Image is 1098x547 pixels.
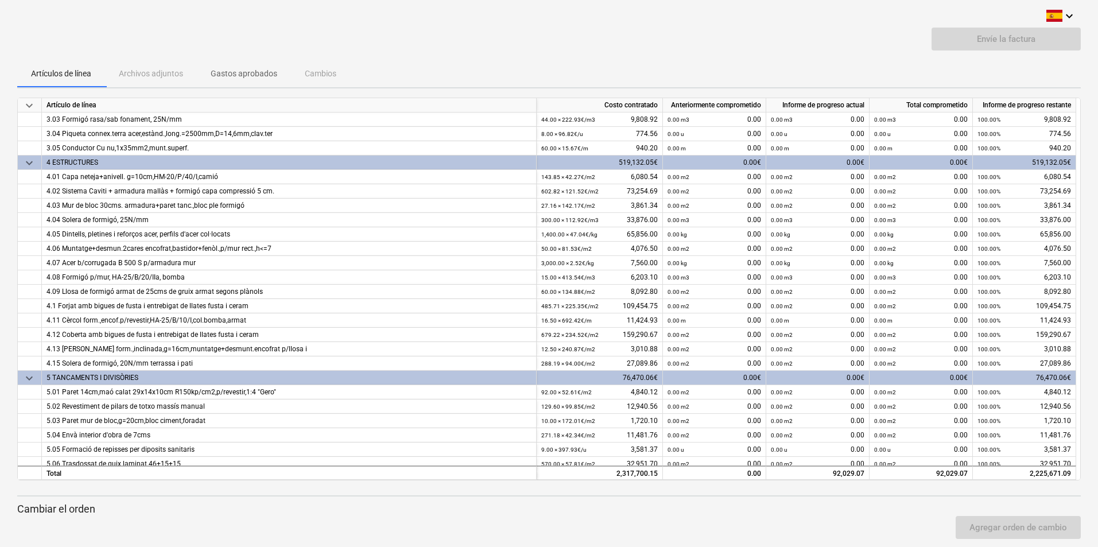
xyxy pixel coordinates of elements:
[771,313,864,328] div: 0.00
[771,145,789,152] small: 0.00 m
[771,360,793,367] small: 0.00 m2
[771,356,864,371] div: 0.00
[977,418,1000,424] small: 100.00%
[977,461,1000,467] small: 100.00%
[668,174,689,180] small: 0.00 m2
[874,174,896,180] small: 0.00 m2
[771,399,864,414] div: 0.00
[668,274,689,281] small: 0.00 m3
[977,317,1000,324] small: 100.00%
[977,332,1000,338] small: 100.00%
[541,342,658,356] div: 3,010.88
[541,457,658,471] div: 32,951.70
[874,213,968,227] div: 0.00
[668,414,761,428] div: 0.00
[874,274,896,281] small: 0.00 m3
[668,285,761,299] div: 0.00
[668,418,689,424] small: 0.00 m2
[541,213,658,227] div: 33,876.00
[771,303,793,309] small: 0.00 m2
[977,356,1071,371] div: 27,089.86
[977,467,1071,481] div: 2,225,671.09
[874,443,968,457] div: 0.00
[668,443,761,457] div: 0.00
[771,461,793,467] small: 0.00 m2
[977,270,1071,285] div: 6,203.10
[977,346,1000,352] small: 100.00%
[977,141,1071,156] div: 940.20
[977,360,1000,367] small: 100.00%
[977,188,1000,195] small: 100.00%
[874,256,968,270] div: 0.00
[541,385,658,399] div: 4,840.12
[668,457,761,471] div: 0.00
[541,274,595,281] small: 15.00 × 413.54€ / m3
[874,285,968,299] div: 0.00
[668,145,686,152] small: 0.00 m
[541,174,595,180] small: 143.85 × 42.27€ / m2
[977,231,1000,238] small: 100.00%
[663,371,766,385] div: 0.00€
[541,418,595,424] small: 10.00 × 172.01€ / m2
[46,256,531,270] div: 4.07 Acer b/corrugada B 500 S p/armadura mur
[668,213,761,227] div: 0.00
[874,299,968,313] div: 0.00
[541,303,599,309] small: 485.71 × 225.35€ / m2
[977,313,1071,328] div: 11,424.93
[977,432,1000,439] small: 100.00%
[977,289,1000,295] small: 100.00%
[668,246,689,252] small: 0.00 m2
[46,227,531,242] div: 4.05 Dintells, pletines i reforços acer, perfils d'acer col·locats
[771,127,864,141] div: 0.00
[541,414,658,428] div: 1,720.10
[668,303,689,309] small: 0.00 m2
[870,465,973,480] div: 92,029.07
[541,256,658,270] div: 7,560.00
[874,246,896,252] small: 0.00 m2
[46,414,531,428] div: 5.03 Paret mur de bloc,g=20cm,bloc ciment,foradat
[668,199,761,213] div: 0.00
[977,443,1071,457] div: 3,581.37
[541,188,599,195] small: 602.82 × 121.52€ / m2
[46,141,531,156] div: 3.05 Conductor Cu nu,1x35mm2,munt.superf.
[668,404,689,410] small: 0.00 m2
[771,299,864,313] div: 0.00
[668,328,761,342] div: 0.00
[874,188,896,195] small: 0.00 m2
[668,428,761,443] div: 0.00
[874,447,891,453] small: 0.00 u
[771,260,790,266] small: 0.00 kg
[977,328,1071,342] div: 159,290.67
[870,98,973,112] div: Total comprometido
[668,356,761,371] div: 0.00
[541,145,588,152] small: 60.00 × 15.67€ / m
[771,131,787,137] small: 0.00 u
[874,428,968,443] div: 0.00
[874,203,896,209] small: 0.00 m2
[874,432,896,439] small: 0.00 m2
[1062,9,1076,23] i: keyboard_arrow_down
[668,299,761,313] div: 0.00
[977,203,1000,209] small: 100.00%
[668,184,761,199] div: 0.00
[668,385,761,399] div: 0.00
[771,246,793,252] small: 0.00 m2
[541,260,594,266] small: 3,000.00 × 2.52€ / kg
[977,342,1071,356] div: 3,010.88
[541,131,583,137] small: 8.00 × 96.82€ / u
[668,399,761,414] div: 0.00
[771,227,864,242] div: 0.00
[668,332,689,338] small: 0.00 m2
[663,156,766,170] div: 0.00€
[541,399,658,414] div: 12,940.56
[874,270,968,285] div: 0.00
[874,289,896,295] small: 0.00 m2
[977,242,1071,256] div: 4,076.50
[668,242,761,256] div: 0.00
[771,170,864,184] div: 0.00
[874,356,968,371] div: 0.00
[874,389,896,395] small: 0.00 m2
[771,414,864,428] div: 0.00
[541,461,595,467] small: 570.00 × 57.81€ / m2
[771,242,864,256] div: 0.00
